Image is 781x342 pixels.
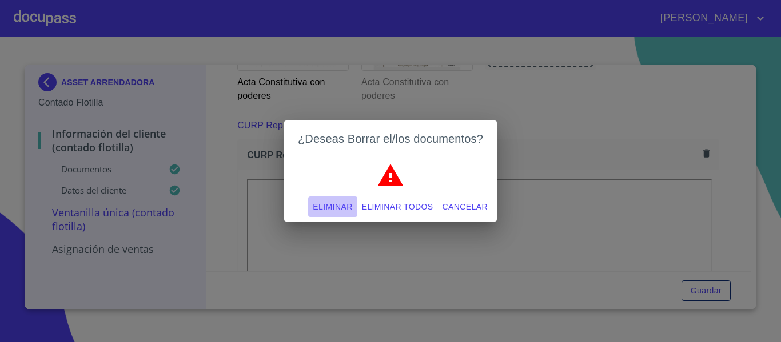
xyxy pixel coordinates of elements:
span: Eliminar [313,200,352,214]
button: Cancelar [438,196,492,218]
button: Eliminar todos [357,196,438,218]
span: Eliminar todos [362,200,433,214]
span: Cancelar [443,200,488,214]
h2: ¿Deseas Borrar el/los documentos? [298,130,483,148]
button: Eliminar [308,196,357,218]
